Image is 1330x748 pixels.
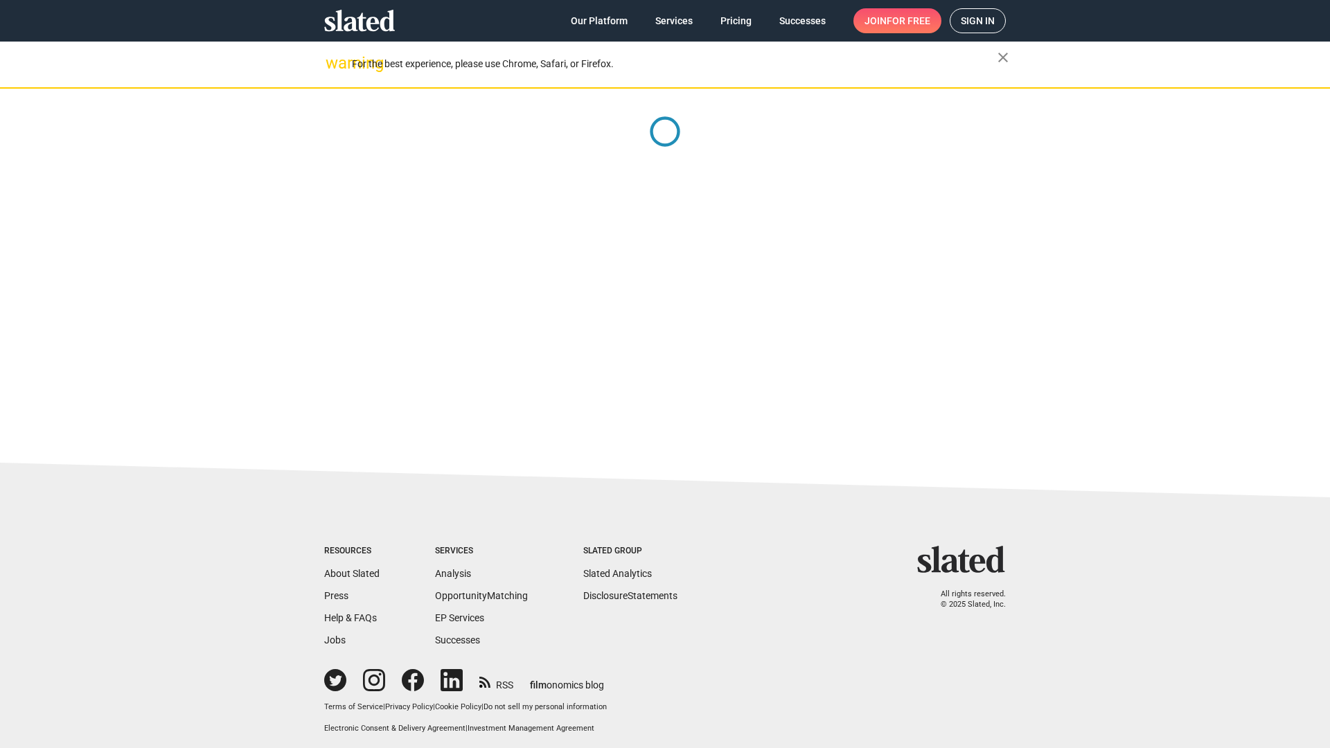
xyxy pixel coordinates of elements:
[530,679,547,691] span: film
[887,8,930,33] span: for free
[433,702,435,711] span: |
[853,8,941,33] a: Joinfor free
[583,590,677,601] a: DisclosureStatements
[583,568,652,579] a: Slated Analytics
[560,8,639,33] a: Our Platform
[385,702,433,711] a: Privacy Policy
[435,568,471,579] a: Analysis
[655,8,693,33] span: Services
[324,590,348,601] a: Press
[324,724,465,733] a: Electronic Consent & Delivery Agreement
[768,8,837,33] a: Successes
[326,55,342,71] mat-icon: warning
[720,8,752,33] span: Pricing
[571,8,628,33] span: Our Platform
[435,634,480,645] a: Successes
[583,546,677,557] div: Slated Group
[484,702,607,713] button: Do not sell my personal information
[926,589,1006,609] p: All rights reserved. © 2025 Slated, Inc.
[324,568,380,579] a: About Slated
[479,670,513,692] a: RSS
[864,8,930,33] span: Join
[324,702,383,711] a: Terms of Service
[530,668,604,692] a: filmonomics blog
[961,9,995,33] span: Sign in
[995,49,1011,66] mat-icon: close
[324,546,380,557] div: Resources
[324,634,346,645] a: Jobs
[950,8,1006,33] a: Sign in
[481,702,484,711] span: |
[465,724,468,733] span: |
[709,8,763,33] a: Pricing
[352,55,997,73] div: For the best experience, please use Chrome, Safari, or Firefox.
[644,8,704,33] a: Services
[383,702,385,711] span: |
[435,590,528,601] a: OpportunityMatching
[435,546,528,557] div: Services
[435,702,481,711] a: Cookie Policy
[779,8,826,33] span: Successes
[324,612,377,623] a: Help & FAQs
[468,724,594,733] a: Investment Management Agreement
[435,612,484,623] a: EP Services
